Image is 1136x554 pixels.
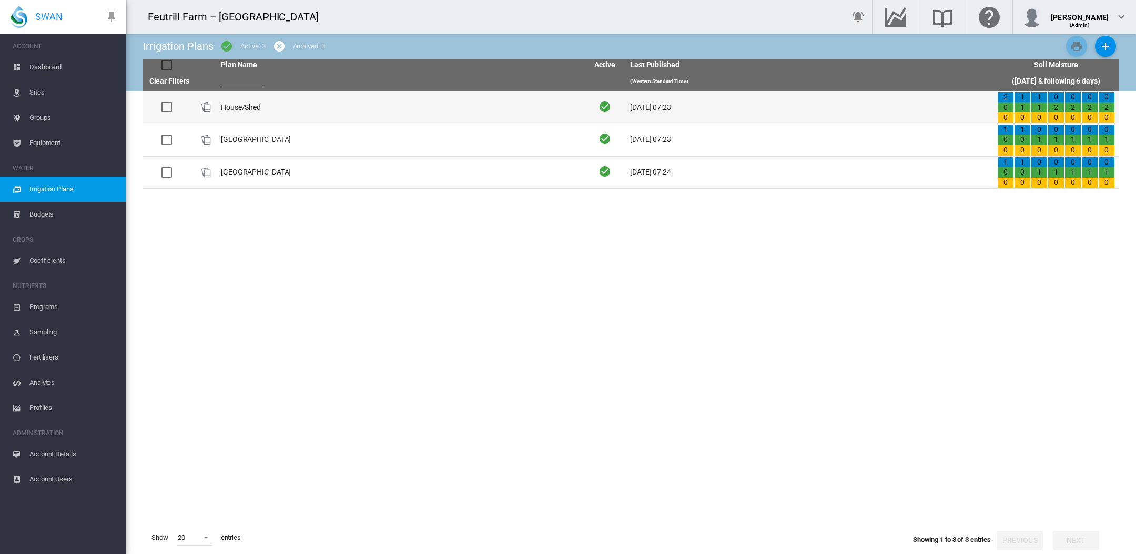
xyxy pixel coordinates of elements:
[147,529,173,547] span: Show
[1099,112,1114,123] div: 0
[178,534,185,541] div: 20
[584,59,626,71] th: Active
[626,91,993,124] td: [DATE] 07:23
[1115,11,1128,23] md-icon: icon-chevron-down
[1048,112,1064,123] div: 0
[1021,6,1042,27] img: profile.jpg
[993,71,1119,91] th: ([DATE] & following 6 days)
[930,11,955,23] md-icon: Search the knowledge base
[997,531,1043,550] button: Previous
[1015,92,1030,102] div: 1
[1051,8,1109,18] div: [PERSON_NAME]
[217,124,584,156] td: [GEOGRAPHIC_DATA]
[293,42,325,51] div: Archived: 0
[1065,145,1081,156] div: 0
[105,11,118,23] md-icon: icon-pin
[1099,102,1114,113] div: 2
[1065,157,1081,168] div: 0
[626,71,993,91] th: (Western Standard Time)
[1099,167,1114,178] div: 1
[29,370,118,395] span: Analytes
[883,11,908,23] md-icon: Go to the Data Hub
[29,345,118,370] span: Fertilisers
[993,91,1119,124] td: 2 0 0 1 1 0 1 1 0 0 2 0 0 2 0 0 2 0 0 2 0
[1048,92,1064,102] div: 0
[977,11,1002,23] md-icon: Click here for help
[1099,40,1112,53] md-icon: icon-plus
[1082,102,1098,113] div: 2
[217,91,584,124] td: House/Shed
[998,112,1013,123] div: 0
[1066,36,1087,57] button: Print Irrigation Plans
[998,92,1013,102] div: 2
[1053,531,1099,550] button: Next
[1015,102,1030,113] div: 1
[852,11,865,23] md-icon: icon-bell-ring
[1048,157,1064,168] div: 0
[29,202,118,227] span: Budgets
[998,157,1013,168] div: 1
[913,536,991,543] span: Showing 1 to 3 of 3 entries
[1065,178,1081,188] div: 0
[1099,92,1114,102] div: 0
[217,529,245,547] span: entries
[29,55,118,80] span: Dashboard
[998,178,1013,188] div: 0
[29,395,118,420] span: Profiles
[29,248,118,273] span: Coefficients
[13,231,118,248] span: CROPS
[29,320,118,345] span: Sampling
[1015,157,1030,168] div: 1
[998,125,1013,135] div: 1
[143,39,213,54] div: Irrigation Plans
[1048,145,1064,156] div: 0
[200,134,212,146] img: product-image-placeholder.png
[1082,178,1098,188] div: 0
[1048,102,1064,113] div: 2
[1015,125,1030,135] div: 1
[1031,125,1047,135] div: 0
[1070,40,1083,53] md-icon: icon-printer
[1065,135,1081,145] div: 1
[1099,178,1114,188] div: 0
[200,101,212,114] div: Plan Id: 26581
[273,40,286,53] md-icon: icon-cancel
[29,80,118,105] span: Sites
[1082,167,1098,178] div: 1
[1048,167,1064,178] div: 1
[217,157,584,189] td: [GEOGRAPHIC_DATA]
[1065,112,1081,123] div: 0
[148,9,328,24] div: Feutrill Farm – [GEOGRAPHIC_DATA]
[993,124,1119,156] td: 1 0 0 1 0 0 0 1 0 0 1 0 0 1 0 0 1 0 0 1 0
[998,102,1013,113] div: 0
[13,425,118,442] span: ADMINISTRATION
[1065,102,1081,113] div: 2
[35,10,63,23] span: SWAN
[998,167,1013,178] div: 0
[217,59,584,71] th: Plan Name
[1099,125,1114,135] div: 0
[1015,112,1030,123] div: 0
[1095,36,1116,57] button: Add New Plan
[1065,92,1081,102] div: 0
[626,124,993,156] td: [DATE] 07:23
[200,101,212,114] img: product-image-placeholder.png
[993,59,1119,71] th: Soil Moisture
[29,467,118,492] span: Account Users
[200,166,212,179] div: Plan Id: 26582
[1099,135,1114,145] div: 1
[1031,157,1047,168] div: 0
[1082,135,1098,145] div: 1
[1048,135,1064,145] div: 1
[1065,167,1081,178] div: 1
[998,135,1013,145] div: 0
[1099,145,1114,156] div: 0
[1031,167,1047,178] div: 1
[1099,157,1114,168] div: 0
[1031,135,1047,145] div: 1
[848,6,869,27] button: icon-bell-ring
[1082,112,1098,123] div: 0
[1082,125,1098,135] div: 0
[1082,157,1098,168] div: 0
[13,278,118,294] span: NUTRIENTS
